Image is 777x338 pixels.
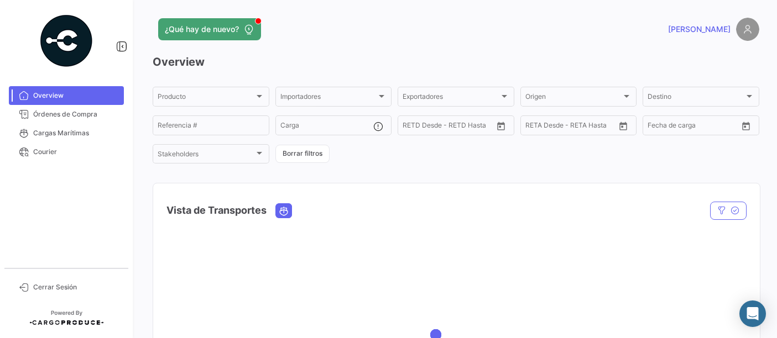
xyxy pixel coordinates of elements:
span: Stakeholders [158,152,254,160]
span: Importadores [280,94,377,102]
a: Overview [9,86,124,105]
span: Cargas Marítimas [33,128,119,138]
button: ¿Qué hay de nuevo? [158,18,261,40]
span: Cerrar Sesión [33,282,119,292]
img: placeholder-user.png [736,18,759,41]
input: Hasta [430,123,473,131]
input: Hasta [553,123,596,131]
span: [PERSON_NAME] [668,24,731,35]
span: Destino [648,94,744,102]
span: Origen [525,94,622,102]
input: Desde [403,123,423,131]
span: ¿Qué hay de nuevo? [165,24,239,35]
button: Open calendar [738,118,754,134]
img: powered-by.png [39,13,94,68]
span: Órdenes de Compra [33,109,119,119]
a: Órdenes de Compra [9,105,124,124]
span: Exportadores [403,94,499,102]
span: Producto [158,94,254,102]
input: Hasta [675,123,718,131]
div: Abrir Intercom Messenger [739,300,766,327]
input: Desde [648,123,668,131]
button: Open calendar [615,118,632,134]
a: Cargas Marítimas [9,124,124,142]
span: Overview [33,91,119,101]
a: Courier [9,142,124,161]
button: Ocean [276,204,291,218]
h4: Vista de Transportes [166,203,267,218]
span: Courier [33,147,119,157]
button: Borrar filtros [275,145,330,163]
h3: Overview [153,54,759,70]
button: Open calendar [493,118,509,134]
input: Desde [525,123,545,131]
